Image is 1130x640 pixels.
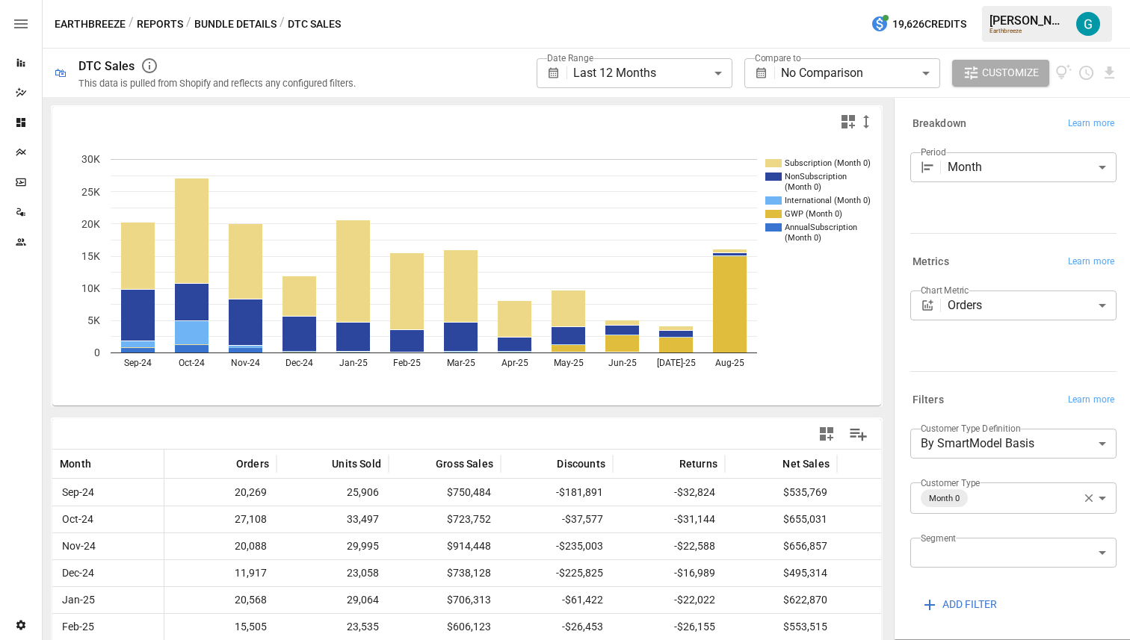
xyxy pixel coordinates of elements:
[447,358,475,368] text: Mar-25
[231,358,260,368] text: Nov-24
[284,614,381,640] span: 23,535
[989,13,1067,28] div: [PERSON_NAME]
[172,506,269,532] span: 27,108
[785,209,842,219] text: GWP (Month 0)
[921,422,1021,435] label: Customer Type Definition
[715,358,744,368] text: Aug-25
[785,223,857,232] text: AnnualSubscription
[284,560,381,586] span: 23,058
[785,158,871,168] text: Subscription (Month 0)
[910,591,1007,618] button: ADD FILTER
[129,15,134,34] div: /
[137,15,183,34] button: Reports
[60,479,156,506] span: Sep-24
[573,66,656,80] span: Last 12 Months
[81,186,100,198] text: 25K
[396,506,493,532] span: $723,752
[620,533,717,559] span: -$22,588
[78,78,356,89] div: This data is pulled from Shopify and reflects any configured filters.
[952,60,1049,87] button: Customize
[732,506,830,532] span: $655,031
[845,614,942,640] span: $1,990
[172,560,269,586] span: 11,917
[892,15,966,34] span: 19,626 Credits
[620,587,717,613] span: -$22,022
[284,533,381,559] span: 29,995
[1068,393,1114,408] span: Learn more
[785,196,871,205] text: International (Month 0)
[81,250,100,262] text: 15K
[508,614,605,640] span: -$26,453
[620,479,717,506] span: -$32,824
[845,533,942,559] span: $0
[913,116,966,132] h6: Breakdown
[921,146,946,158] label: Period
[284,479,381,506] span: 25,906
[554,358,584,368] text: May-25
[436,456,493,471] span: Gross Sales
[87,314,100,326] text: 5K
[921,284,969,296] label: Chart Metric
[781,58,939,88] div: No Comparison
[865,10,972,38] button: 19,626Credits
[60,456,91,471] span: Month
[845,560,942,586] span: $0
[913,254,949,270] h6: Metrics
[948,291,1117,320] div: Orders
[393,358,421,368] text: Feb-25
[508,506,605,532] span: -$37,577
[60,533,156,559] span: Nov-24
[620,506,717,532] span: -$31,144
[52,137,881,406] svg: A chart.
[339,358,368,368] text: Jan-25
[942,595,997,614] span: ADD FILTER
[923,490,966,507] span: Month 0
[179,358,205,368] text: Oct-24
[845,587,942,613] span: $0
[508,587,605,613] span: -$61,422
[732,587,830,613] span: $622,870
[186,15,191,34] div: /
[732,560,830,586] span: $495,314
[842,417,875,451] button: Manage Columns
[172,587,269,613] span: 20,568
[55,66,67,80] div: 🛍
[194,15,277,34] button: Bundle Details
[172,479,269,506] span: 20,269
[910,429,1117,459] div: By SmartModel Basis
[55,15,126,34] button: Earthbreeze
[284,587,381,613] span: 29,064
[396,479,493,506] span: $750,484
[921,476,981,489] label: Customer Type
[501,358,528,368] text: Apr-25
[785,233,821,243] text: (Month 0)
[657,358,696,368] text: [DATE]-25
[396,533,493,559] span: $914,448
[332,456,381,471] span: Units Sold
[679,456,717,471] span: Returns
[620,614,717,640] span: -$26,155
[608,358,637,368] text: Jun-25
[982,63,1039,82] span: Customize
[508,533,605,559] span: -$235,003
[1078,64,1095,81] button: Schedule report
[236,456,269,471] span: Orders
[78,59,135,73] div: DTC Sales
[1076,12,1100,36] img: Gavin Acres
[785,172,847,181] text: NonSubscription
[732,614,830,640] span: $553,515
[172,533,269,559] span: 20,088
[547,52,593,64] label: Date Range
[94,347,100,358] text: 0
[557,456,605,471] span: Discounts
[81,218,100,230] text: 20K
[732,479,830,506] span: $535,769
[732,533,830,559] span: $656,857
[1067,3,1109,45] button: Gavin Acres
[124,358,152,368] text: Sep-24
[60,506,156,532] span: Oct-24
[845,479,942,506] span: $0
[60,587,156,613] span: Jan-25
